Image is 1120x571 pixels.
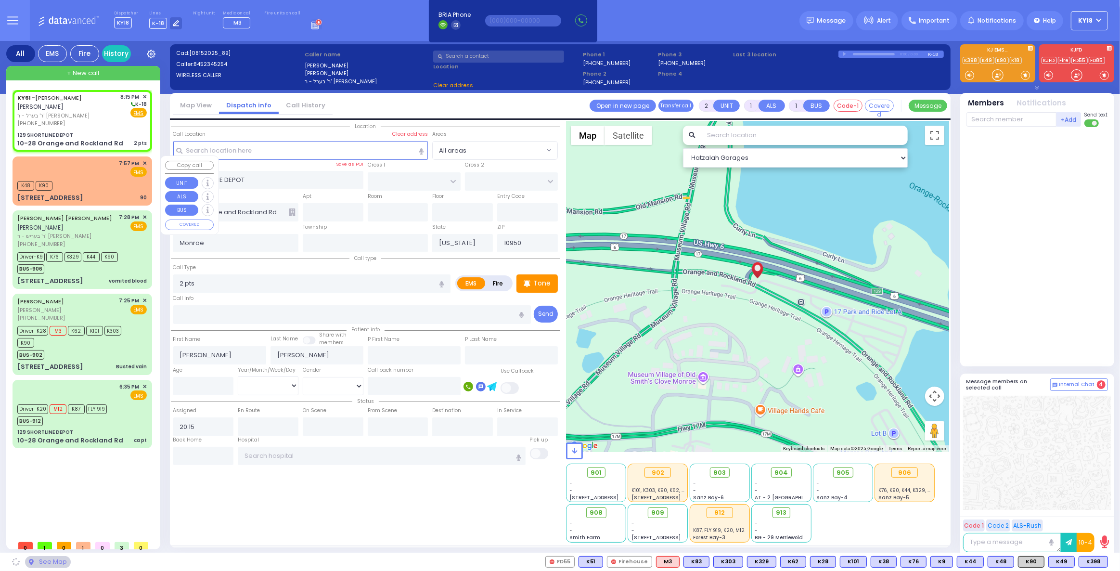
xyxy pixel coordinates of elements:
span: All areas [432,141,557,159]
span: K303 [104,326,121,336]
span: 913 [776,508,786,518]
label: Caller: [176,60,301,68]
span: K-18 [149,18,167,29]
span: ✕ [142,159,147,168]
label: Township [303,223,327,231]
button: UNIT [165,177,198,189]
span: 905 [837,468,850,478]
span: EMS [130,167,147,177]
span: 0 [57,542,71,549]
span: members [319,339,344,346]
div: BLS [683,556,709,568]
div: ARON ZEV POLACHECK [749,258,766,286]
span: K48 [17,181,34,191]
a: Open in new page [590,100,656,112]
label: Hospital [238,436,259,444]
img: red-radio-icon.svg [611,559,616,564]
span: All areas [433,142,544,159]
label: First Name [173,336,201,343]
div: K28 [810,556,836,568]
div: BLS [930,556,953,568]
div: BLS [810,556,836,568]
button: Code 2 [986,519,1010,532]
span: - [755,487,758,494]
div: K101 [840,556,867,568]
button: Show satellite imagery [605,126,652,145]
label: Last Name [270,335,298,343]
label: ZIP [497,223,504,231]
div: BLS [957,556,984,568]
div: Fire [70,45,99,62]
button: ALS [759,100,785,112]
div: BLS [901,556,927,568]
span: - [755,519,758,527]
button: ALS [165,191,198,203]
span: BRIA Phone [438,11,471,19]
span: K90 [36,181,52,191]
div: K303 [713,556,743,568]
input: Search member [966,112,1056,127]
span: K-18 [129,101,147,108]
label: KJ EMS... [960,48,1035,54]
label: Use Callback [501,367,534,375]
span: K90 [17,338,34,348]
span: 8:15 PM [121,93,140,101]
a: FD85 [1089,57,1105,64]
div: M3 [656,556,680,568]
span: K62 [68,326,85,336]
img: Logo [38,14,102,26]
input: Search a contact [433,51,564,63]
div: 129 SHORTLINE DEPOT [17,428,73,436]
img: comment-alt.png [1053,383,1057,388]
label: [PERSON_NAME] [305,62,430,70]
label: Apt [303,193,311,200]
label: Cross 2 [465,161,484,169]
div: Busted vain [116,363,147,370]
span: 901 [591,468,602,478]
span: Help [1043,16,1056,25]
a: KJFD [1042,57,1057,64]
label: Save as POI [336,161,363,168]
div: [STREET_ADDRESS] [17,362,83,372]
span: Important [919,16,950,25]
span: 0 [95,542,110,549]
div: K51 [579,556,603,568]
label: Back Home [173,436,202,444]
label: Night unit [193,11,215,16]
span: - [570,480,573,487]
button: ALS-Rush [1012,519,1043,532]
span: Phone 4 [658,70,730,78]
span: Driver-K9 [17,252,45,262]
div: K329 [747,556,776,568]
label: Age [173,366,183,374]
div: ca pt [134,437,147,444]
button: COVERED [165,220,214,230]
div: FD55 [545,556,575,568]
div: Firehouse [607,556,652,568]
span: Forest Bay-3 [693,534,725,541]
div: K398 [1079,556,1108,568]
span: 7:25 PM [119,297,140,304]
span: All areas [439,146,466,156]
label: Lines [149,11,182,16]
div: 10-28 Orange and Rockland Rd [17,436,123,445]
span: KY18 [1079,16,1093,25]
span: M3 [233,19,242,26]
label: En Route [238,407,260,415]
div: Year/Month/Week/Day [238,366,298,374]
span: + New call [67,68,99,78]
img: Google [568,440,600,452]
span: K101 [86,326,103,336]
span: - [755,480,758,487]
button: Show street map [571,126,605,145]
span: BUS-906 [17,264,44,274]
div: BLS [579,556,603,568]
label: WIRELESS CALLER [176,71,301,79]
div: All [6,45,35,62]
span: [08152025_89] [189,49,231,57]
span: 909 [651,508,664,518]
span: K76 [46,252,63,262]
label: Location [433,63,580,71]
span: [PHONE_NUMBER] [17,119,65,127]
div: K9 [930,556,953,568]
